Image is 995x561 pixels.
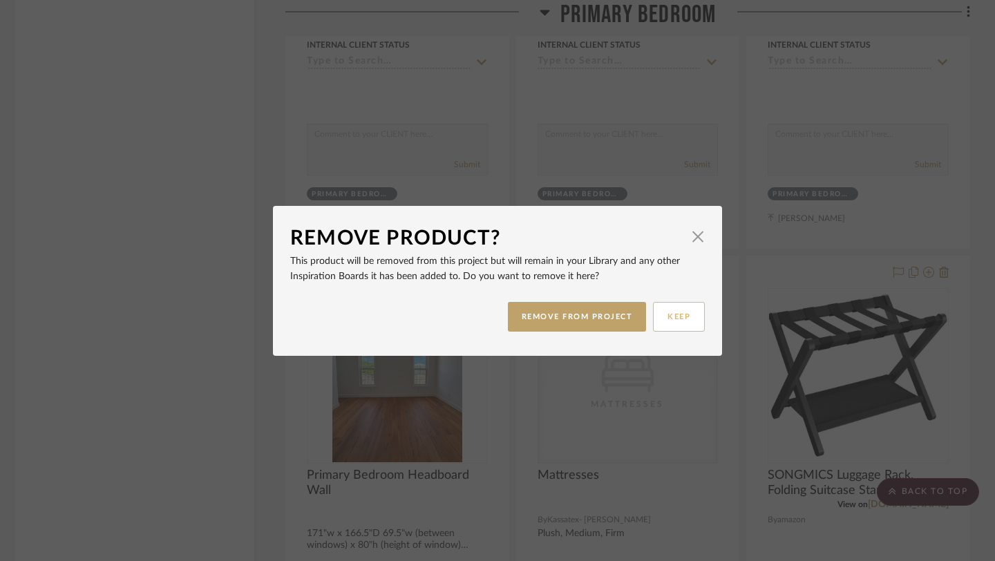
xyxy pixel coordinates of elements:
[653,302,705,332] button: KEEP
[290,254,705,284] p: This product will be removed from this project but will remain in your Library and any other Insp...
[684,223,712,251] button: Close
[508,302,647,332] button: REMOVE FROM PROJECT
[290,223,684,254] div: Remove Product?
[290,223,705,254] dialog-header: Remove Product?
